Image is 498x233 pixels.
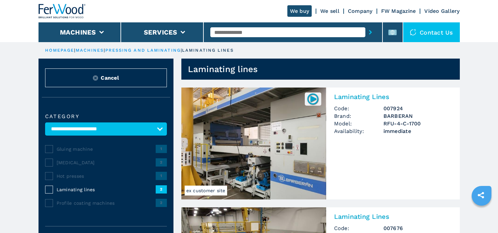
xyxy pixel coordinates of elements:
span: | [104,48,105,53]
img: Reset [93,75,98,81]
a: Company [348,8,373,14]
a: We sell [320,8,339,14]
span: Cancel [101,74,119,82]
span: Brand: [334,112,383,120]
h3: RFU-4-C-1700 [383,120,452,127]
span: | [74,48,75,53]
a: FW Magazine [381,8,416,14]
h3: 007676 [383,224,452,232]
a: sharethis [473,187,489,203]
span: Code: [334,224,383,232]
span: immediate [383,127,452,135]
h3: BARBERAN [383,112,452,120]
span: Model: [334,120,383,127]
span: 1 [156,145,167,153]
h2: Laminating Lines [334,93,452,101]
span: 2 [156,185,167,193]
label: Category [45,114,167,119]
h2: Laminating Lines [334,213,452,220]
img: 007924 [306,92,319,105]
img: Contact us [410,29,416,36]
button: ResetCancel [45,68,167,87]
button: Machines [60,28,96,36]
span: | [181,48,182,53]
h1: Laminating lines [188,64,258,74]
a: We buy [287,5,312,17]
a: machines [76,48,104,53]
div: Contact us [403,22,460,42]
span: Hot presses [57,173,156,179]
img: Ferwood [39,4,86,18]
p: laminating lines [182,47,234,53]
a: Video Gallery [424,8,459,14]
span: Availability: [334,127,383,135]
span: 1 [156,172,167,180]
span: Code: [334,105,383,112]
span: [MEDICAL_DATA] [57,159,156,166]
span: 2 [156,199,167,207]
h3: 007924 [383,105,452,112]
img: Laminating Lines BARBERAN RFU-4-C-1700 [181,88,326,199]
button: submit-button [365,25,376,40]
span: 2 [156,158,167,166]
a: pressing and laminating [105,48,181,53]
span: Laminating lines [57,186,156,193]
span: Profile coating machines [57,200,156,206]
a: Laminating Lines BARBERAN RFU-4-C-1700ex customer site007924Laminating LinesCode:007924Brand:BARB... [181,88,460,199]
button: Services [144,28,177,36]
a: HOMEPAGE [45,48,74,53]
span: Gluing machine [57,146,156,152]
span: ex customer site [185,186,227,195]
